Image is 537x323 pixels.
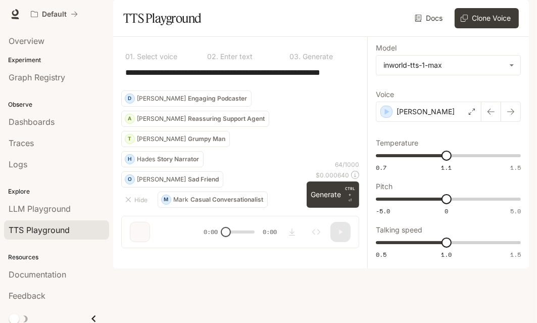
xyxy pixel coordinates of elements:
[162,192,171,208] div: M
[441,250,452,259] span: 1.0
[445,207,448,215] span: 0
[289,53,301,60] p: 0 3 .
[383,60,504,70] div: inworld-tts-1-max
[125,171,134,188] div: O
[121,131,230,147] button: T[PERSON_NAME]Grumpy Man
[376,140,418,147] p: Temperature
[137,96,186,102] p: [PERSON_NAME]
[137,136,186,142] p: [PERSON_NAME]
[158,192,268,208] button: MMarkCasual Conversationalist
[510,207,521,215] span: 5.0
[510,250,521,259] span: 1.5
[218,53,253,60] p: Enter text
[121,90,252,107] button: D[PERSON_NAME]Engaging Podcaster
[376,44,397,52] p: Model
[188,96,247,102] p: Engaging Podcaster
[455,8,519,28] button: Clone Voice
[307,181,359,208] button: GenerateCTRL +⏎
[121,111,269,127] button: A[PERSON_NAME]Reassuring Support Agent
[345,186,355,198] p: CTRL +
[125,53,135,60] p: 0 1 .
[26,4,82,24] button: All workspaces
[188,136,225,142] p: Grumpy Man
[121,171,223,188] button: O[PERSON_NAME]Sad Friend
[376,226,422,234] p: Talking speed
[376,207,390,215] span: -5.0
[135,53,177,60] p: Select voice
[137,176,186,182] p: [PERSON_NAME]
[125,111,134,127] div: A
[345,186,355,204] p: ⏎
[190,197,263,203] p: Casual Conversationalist
[42,10,67,19] p: Default
[376,56,520,75] div: inworld-tts-1-max
[125,131,134,147] div: T
[510,163,521,172] span: 1.5
[413,8,447,28] a: Docs
[125,90,134,107] div: D
[157,156,199,162] p: Story Narrator
[397,107,455,117] p: [PERSON_NAME]
[188,176,219,182] p: Sad Friend
[301,53,333,60] p: Generate
[376,163,386,172] span: 0.7
[121,151,204,167] button: HHadesStory Narrator
[137,116,186,122] p: [PERSON_NAME]
[123,8,202,28] h1: TTS Playground
[376,183,393,190] p: Pitch
[376,250,386,259] span: 0.5
[125,151,134,167] div: H
[173,197,188,203] p: Mark
[137,156,155,162] p: Hades
[188,116,265,122] p: Reassuring Support Agent
[376,91,394,98] p: Voice
[207,53,218,60] p: 0 2 .
[121,192,154,208] button: Hide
